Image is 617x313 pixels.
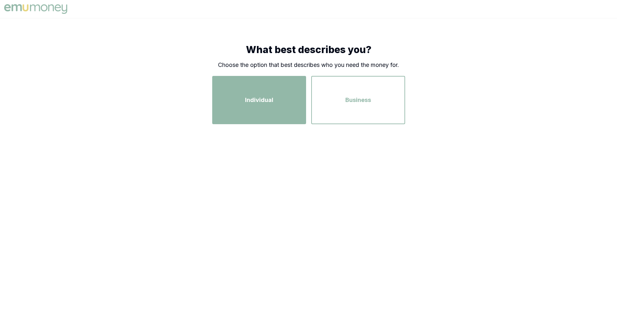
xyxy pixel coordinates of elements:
[311,97,405,103] a: Business
[212,44,405,55] h1: What best describes you?
[212,60,405,69] p: Choose the option that best describes who you need the money for.
[3,3,69,15] img: Emu Money
[345,96,371,105] span: Business
[311,76,405,124] button: Business
[212,76,306,124] button: Individual
[245,96,273,105] span: Individual
[212,97,306,103] a: Individual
